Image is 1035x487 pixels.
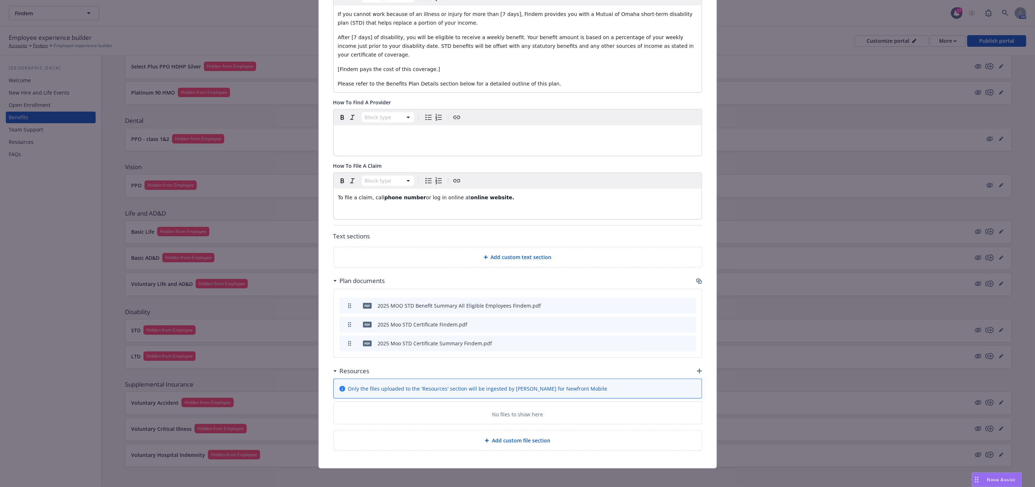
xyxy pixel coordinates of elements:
[333,162,382,169] span: How To File A Claim
[378,340,492,347] div: 2025 Moo STD Certificate Summary Findem.pdf
[363,322,372,327] span: pdf
[687,321,693,328] button: archive file
[423,112,444,122] div: toggle group
[491,253,552,261] span: Add custom text section
[333,430,702,451] div: Add custom file section
[426,195,471,200] span: or log in online at
[452,176,462,186] button: Create link
[663,321,669,328] button: download file
[434,176,444,186] button: Numbered list
[972,473,1022,487] button: Nova Assist
[333,247,702,267] div: Add custom text section
[348,385,608,392] span: Only the files uploaded to the 'Resources' section will be ingested by [PERSON_NAME] for Newfront...
[687,302,693,309] button: archive file
[972,473,981,487] div: Drag to move
[338,81,562,87] span: Please refer to the Benefits Plan Details section below for a detailed outline of this plan.
[363,341,372,346] span: pdf
[334,5,702,92] div: editable markdown
[378,302,541,309] div: 2025 MOO STD Benefit Summary All Eligible Employees Findem.pdf
[338,11,694,26] span: If you cannot work because of an illness or injury for more than [7 days], Findem provides you wi...
[434,112,444,122] button: Numbered list
[423,112,434,122] button: Bulleted list
[384,195,426,200] strong: phone number
[362,176,414,186] button: Block type
[347,112,358,122] button: Italic
[333,366,370,376] div: Resources
[337,176,347,186] button: Bold
[452,112,462,122] button: Create link
[663,302,669,309] button: download file
[423,176,434,186] button: Bulleted list
[334,125,702,143] div: editable markdown
[675,302,681,309] button: preview file
[471,195,514,200] strong: online website.
[337,112,347,122] button: Bold
[338,34,696,58] span: After [7 days] of disability, you will be eligible to receive a weekly benefit. Your benefit amou...
[492,437,550,444] span: Add custom file section
[340,366,370,376] h3: Resources
[338,66,440,72] span: [Findem pays the cost of this coverage.]
[687,340,693,347] button: archive file
[675,340,681,347] button: preview file
[492,411,543,418] p: No files to show here
[362,112,414,122] button: Block type
[378,321,468,328] div: 2025 Moo STD Certificate Findem.pdf
[987,476,1016,483] span: Nova Assist
[340,276,385,286] h3: Plan documents
[333,276,385,286] div: Plan documents
[363,303,372,308] span: pdf
[663,340,669,347] button: download file
[675,321,681,328] button: preview file
[333,99,391,106] span: How To Find A Provider
[334,189,702,206] div: editable markdown
[338,195,385,200] span: To file a claim, call
[423,176,444,186] div: toggle group
[333,232,702,241] p: Text sections
[347,176,358,186] button: Italic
